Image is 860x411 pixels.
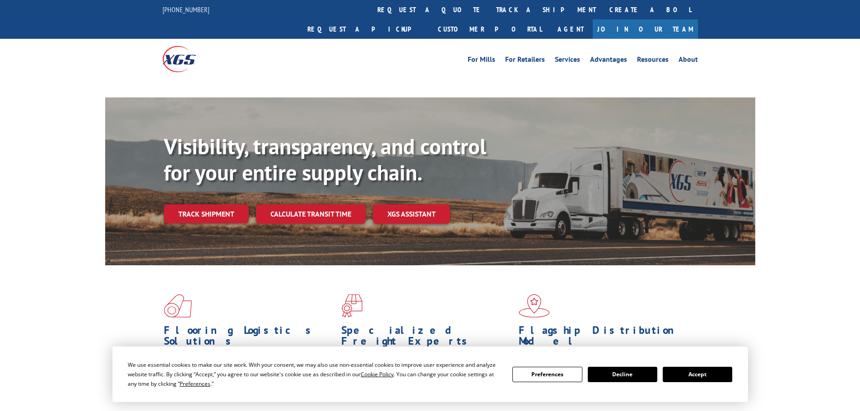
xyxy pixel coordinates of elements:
[588,367,657,382] button: Decline
[431,19,549,39] a: Customer Portal
[180,380,210,388] span: Preferences
[301,19,431,39] a: Request a pickup
[163,5,209,14] a: [PHONE_NUMBER]
[512,367,582,382] button: Preferences
[128,360,502,388] div: We use essential cookies to make our site work. With your consent, we may also use non-essential ...
[164,204,249,223] a: Track shipment
[341,325,512,351] h1: Specialized Freight Experts
[341,294,363,318] img: xgs-icon-focused-on-flooring-red
[549,19,593,39] a: Agent
[468,56,495,66] a: For Mills
[679,56,698,66] a: About
[164,294,192,318] img: xgs-icon-total-supply-chain-intelligence-red
[590,56,627,66] a: Advantages
[256,204,366,224] a: Calculate transit time
[164,132,486,186] b: Visibility, transparency, and control for your entire supply chain.
[164,325,335,351] h1: Flooring Logistics Solutions
[361,370,394,378] span: Cookie Policy
[519,294,550,318] img: xgs-icon-flagship-distribution-model-red
[555,56,580,66] a: Services
[663,367,732,382] button: Accept
[373,204,450,224] a: XGS ASSISTANT
[112,346,748,402] div: Cookie Consent Prompt
[593,19,698,39] a: Join Our Team
[519,325,689,351] h1: Flagship Distribution Model
[637,56,669,66] a: Resources
[505,56,545,66] a: For Retailers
